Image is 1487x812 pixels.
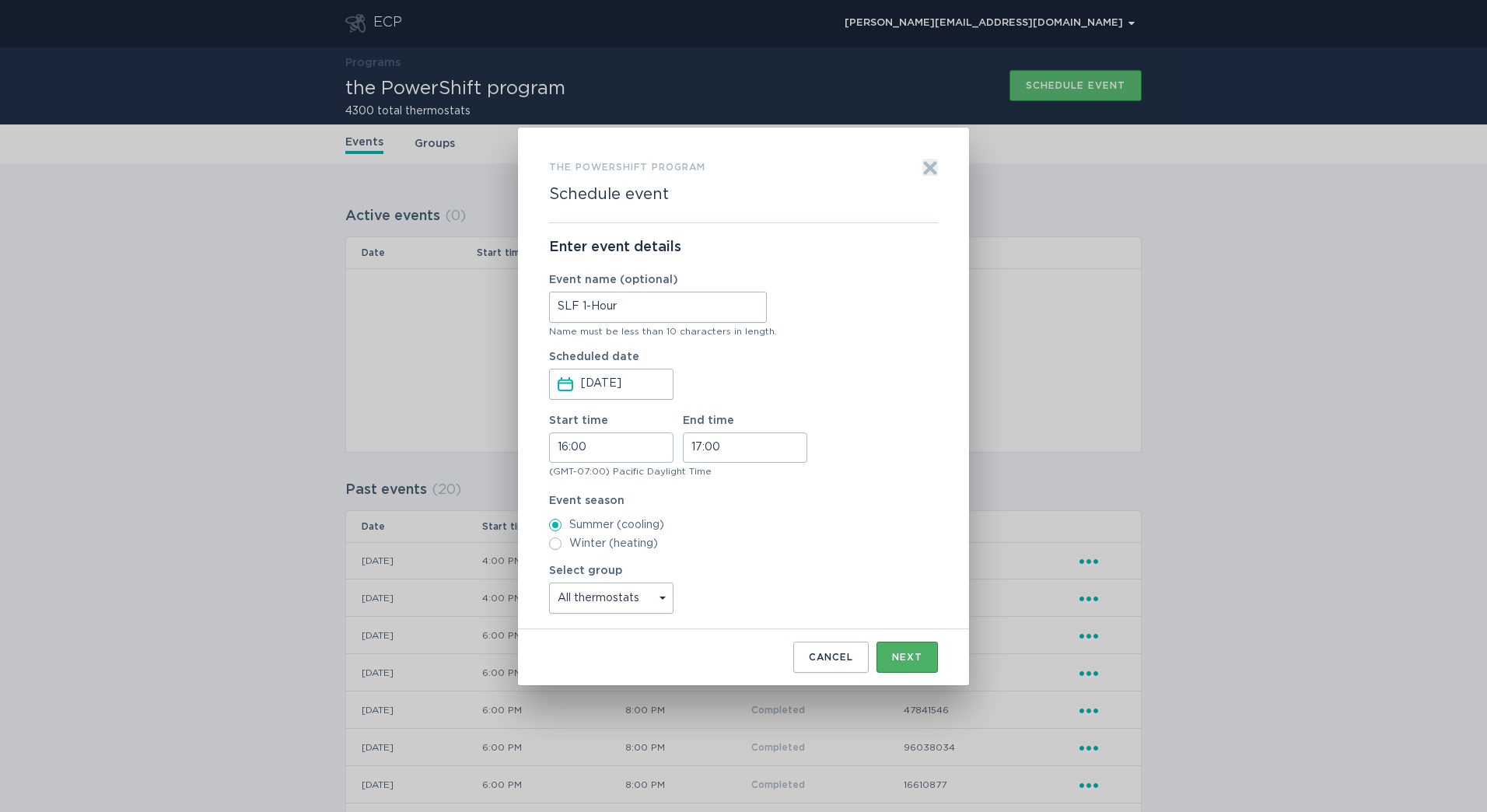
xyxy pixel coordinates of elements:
div: Next [892,653,922,662]
div: Name must be less than 10 characters in length. [549,327,938,336]
p: Enter event details [549,239,938,256]
div: Form to create an event [518,128,969,685]
input: Event name (optional) [549,292,767,323]
button: Cancel [793,642,869,673]
h2: Schedule event [549,185,669,204]
select: Select group [549,583,674,614]
button: Next [876,642,938,673]
input: Winter (heating) [549,537,562,550]
label: Select group [549,565,674,614]
label: Event name (optional) [549,275,767,285]
label: Winter (heating) [549,537,938,550]
input: Select a date [581,369,671,399]
label: Start time [549,415,674,463]
button: Scheduled dateSelect a date [558,376,573,393]
label: Event season [549,495,938,506]
button: Exit [922,159,938,176]
input: Start time [549,432,674,463]
label: Summer (cooling) [549,519,938,531]
input: Summer (cooling) [549,519,562,531]
div: Cancel [809,653,853,662]
div: (GMT-07:00) Pacific Daylight Time [549,467,938,476]
input: End time [683,432,807,463]
label: Scheduled date [549,352,767,400]
label: End time [683,415,807,463]
h3: the PowerShift program [549,159,705,176]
